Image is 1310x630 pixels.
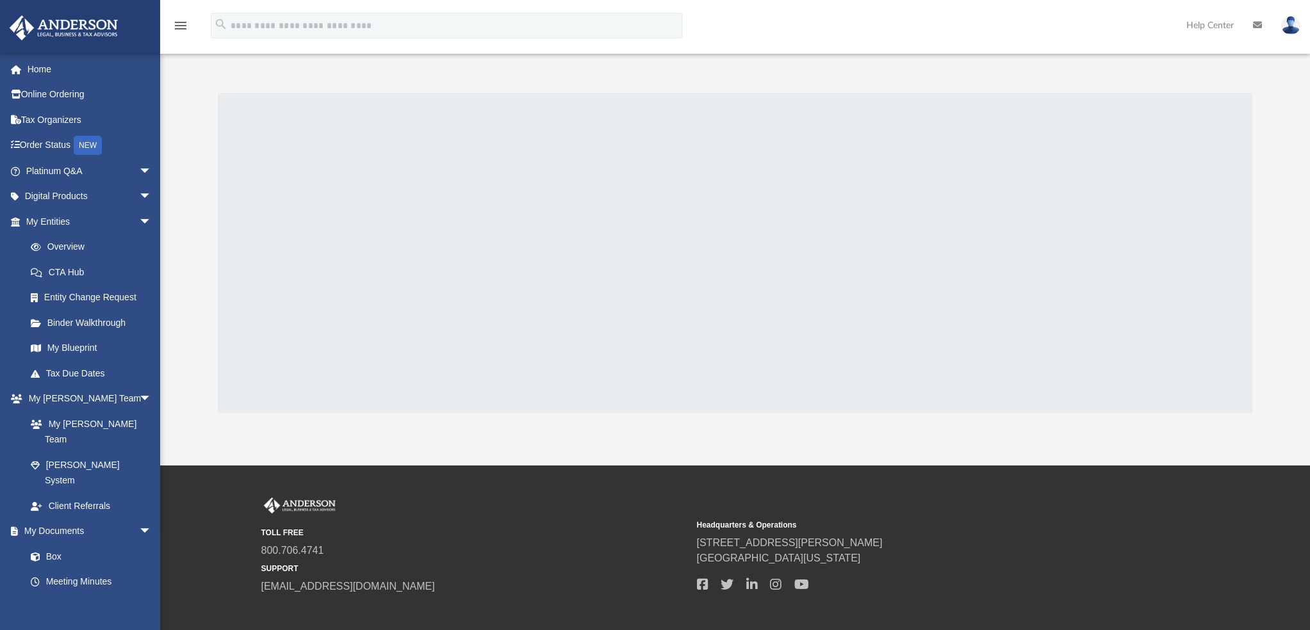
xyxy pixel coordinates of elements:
a: Online Ordering [9,82,171,108]
a: My [PERSON_NAME] Team [18,411,158,452]
a: Digital Productsarrow_drop_down [9,184,171,209]
span: arrow_drop_down [139,184,165,210]
i: menu [173,18,188,33]
a: Client Referrals [18,493,165,519]
a: menu [173,24,188,33]
a: CTA Hub [18,259,171,285]
a: [STREET_ADDRESS][PERSON_NAME] [697,537,883,548]
a: Entity Change Request [18,285,171,311]
a: [GEOGRAPHIC_DATA][US_STATE] [697,553,861,563]
div: NEW [74,136,102,155]
span: arrow_drop_down [139,386,165,412]
a: Meeting Minutes [18,569,165,595]
img: Anderson Advisors Platinum Portal [6,15,122,40]
a: Tax Due Dates [18,360,171,386]
a: [PERSON_NAME] System [18,452,165,493]
a: 800.706.4741 [261,545,324,556]
a: Home [9,56,171,82]
img: Anderson Advisors Platinum Portal [261,497,338,514]
a: [EMAIL_ADDRESS][DOMAIN_NAME] [261,581,435,592]
a: Binder Walkthrough [18,310,171,335]
a: My [PERSON_NAME] Teamarrow_drop_down [9,386,165,412]
a: My Entitiesarrow_drop_down [9,209,171,234]
a: Platinum Q&Aarrow_drop_down [9,158,171,184]
a: My Blueprint [18,335,165,361]
span: arrow_drop_down [139,158,165,184]
small: Headquarters & Operations [697,519,1124,531]
a: Tax Organizers [9,107,171,133]
a: Order StatusNEW [9,133,171,159]
i: search [214,17,228,31]
small: TOLL FREE [261,527,688,538]
a: My Documentsarrow_drop_down [9,519,165,544]
small: SUPPORT [261,563,688,574]
img: User Pic [1281,16,1300,35]
a: Overview [18,234,171,260]
span: arrow_drop_down [139,519,165,545]
span: arrow_drop_down [139,209,165,235]
a: Box [18,544,158,569]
